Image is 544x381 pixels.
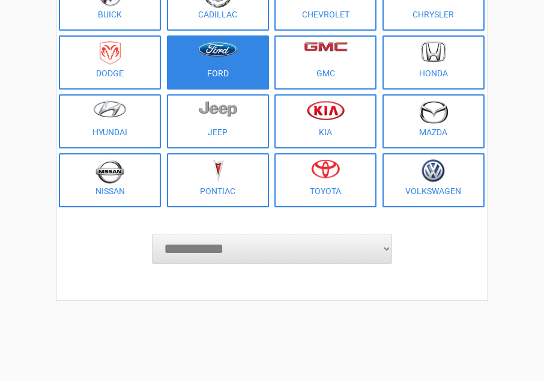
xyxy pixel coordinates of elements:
[274,94,376,148] a: Kia
[382,153,485,207] a: Volkswagen
[59,94,161,148] a: Hyundai
[100,41,121,65] img: dodge
[382,94,485,148] a: Mazda
[199,100,237,117] img: jeep
[311,159,340,178] img: toyota
[274,35,376,90] a: GMC
[421,41,446,62] img: honda
[167,153,269,207] a: Pontiac
[307,100,345,120] img: kia
[382,35,485,90] a: Honda
[212,159,224,182] img: pontiac
[198,41,238,57] img: ford
[422,159,445,183] img: volkswagen
[304,41,348,52] img: gmc
[95,159,124,184] img: nissan
[93,100,127,118] img: hyundai
[167,35,269,90] a: Ford
[59,153,161,207] a: Nissan
[274,153,376,207] a: Toyota
[419,100,449,124] img: mazda
[167,94,269,148] a: Jeep
[59,35,161,90] a: Dodge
